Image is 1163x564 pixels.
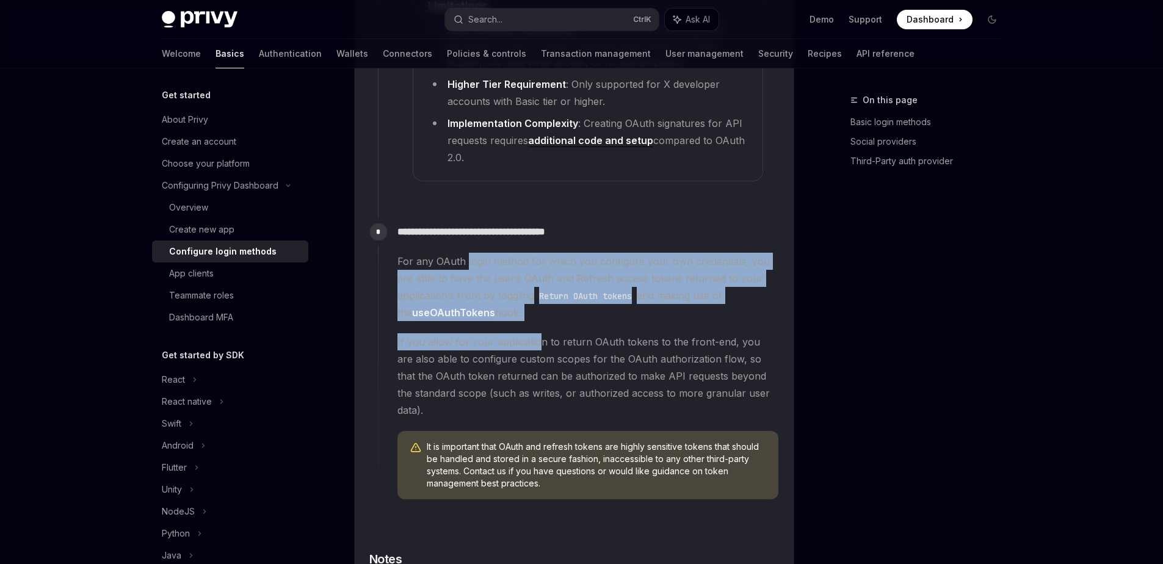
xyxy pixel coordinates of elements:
a: Authentication [259,39,322,68]
div: React [162,372,185,387]
a: Security [758,39,793,68]
span: On this page [863,93,918,107]
a: Support [849,13,882,26]
a: Dashboard MFA [152,306,308,328]
a: Welcome [162,39,201,68]
div: Teammate roles [169,288,234,303]
div: Search... [468,12,502,27]
div: Java [162,548,181,563]
span: Ctrl K [633,15,651,24]
div: NodeJS [162,504,195,519]
a: User management [665,39,744,68]
h5: Get started by SDK [162,348,244,363]
code: Return OAuth tokens [534,289,637,303]
div: Configure login methods [169,244,277,259]
li: : Creating OAuth signatures for API requests requires compared to OAuth 2.0. [428,115,748,166]
button: Toggle dark mode [982,10,1002,29]
svg: Warning [410,442,422,454]
button: Ask AI [665,9,719,31]
a: useOAuthTokens [412,306,495,319]
div: Python [162,526,190,541]
button: Search...CtrlK [445,9,659,31]
a: App clients [152,262,308,284]
div: React native [162,394,212,409]
span: For any OAuth login method for which you configure your own credentials, you are able to have the... [397,253,778,321]
a: About Privy [152,109,308,131]
a: Wallets [336,39,368,68]
div: Overview [169,200,208,215]
a: Transaction management [541,39,651,68]
a: Social providers [850,132,1012,151]
h5: Get started [162,88,211,103]
div: Dashboard MFA [169,310,233,325]
strong: Higher Tier Requirement [447,78,566,90]
a: Demo [810,13,834,26]
span: Ask AI [686,13,710,26]
a: Dashboard [897,10,973,29]
div: App clients [169,266,214,281]
span: If you allow for your application to return OAuth tokens to the front-end, you are also able to c... [397,333,778,419]
a: Choose your platform [152,153,308,175]
span: Dashboard [907,13,954,26]
a: Basic login methods [850,112,1012,132]
a: additional code and setup [528,134,653,147]
div: Create an account [162,134,236,149]
strong: Implementation Complexity [447,117,578,129]
a: Third-Party auth provider [850,151,1012,171]
a: API reference [857,39,915,68]
a: Overview [152,197,308,219]
a: Create an account [152,131,308,153]
a: Basics [216,39,244,68]
img: dark logo [162,11,237,28]
span: It is important that OAuth and refresh tokens are highly sensitive tokens that should be handled ... [427,441,766,490]
div: Android [162,438,194,453]
div: Create new app [169,222,234,237]
div: Choose your platform [162,156,250,171]
div: Unity [162,482,182,497]
a: Policies & controls [447,39,526,68]
div: About Privy [162,112,208,127]
a: Teammate roles [152,284,308,306]
a: Create new app [152,219,308,240]
a: Connectors [383,39,432,68]
div: Swift [162,416,181,431]
a: Configure login methods [152,240,308,262]
div: Flutter [162,460,187,475]
li: : Only supported for X developer accounts with Basic tier or higher. [428,76,748,110]
div: Configuring Privy Dashboard [162,178,278,193]
a: Recipes [808,39,842,68]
